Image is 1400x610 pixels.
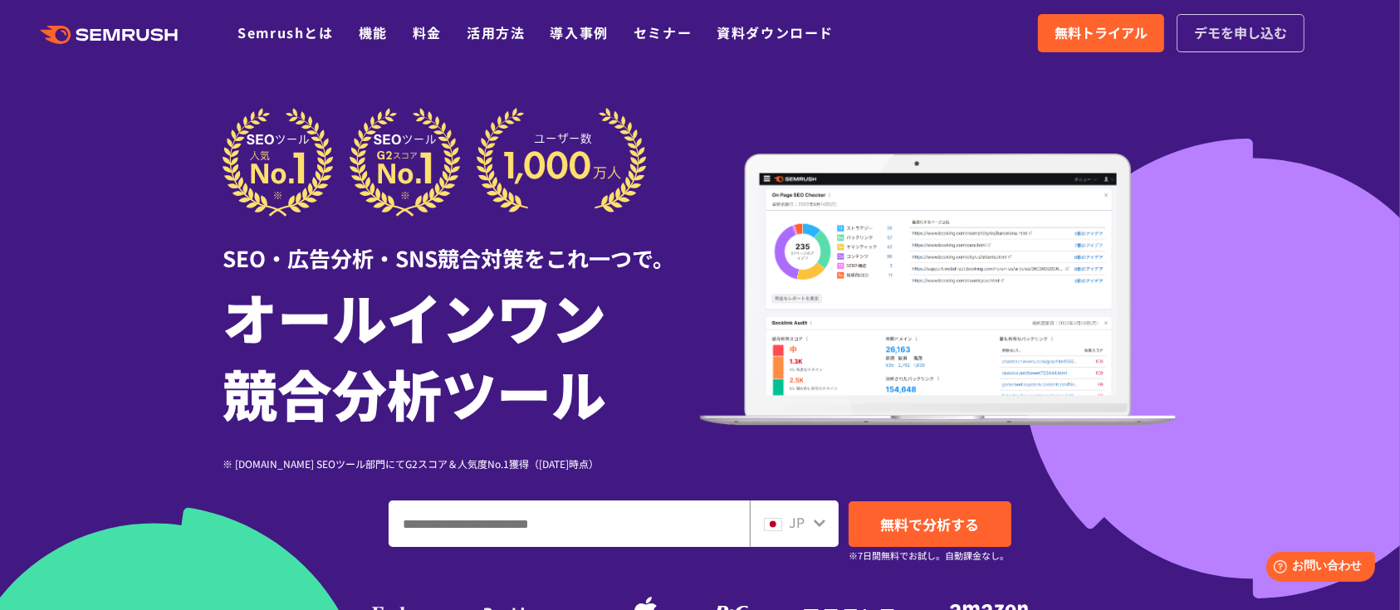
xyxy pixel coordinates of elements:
[413,22,442,42] a: 料金
[849,501,1011,547] a: 無料で分析する
[467,22,525,42] a: 活用方法
[223,217,700,274] div: SEO・広告分析・SNS競合対策をこれ一つで。
[359,22,388,42] a: 機能
[789,512,805,532] span: JP
[1055,22,1148,44] span: 無料トライアル
[551,22,609,42] a: 導入事例
[849,548,1009,564] small: ※7日間無料でお試し。自動課金なし。
[223,456,700,471] div: ※ [DOMAIN_NAME] SEOツール部門にてG2スコア＆人気度No.1獲得（[DATE]時点）
[237,22,333,42] a: Semrushとは
[223,278,700,431] h1: オールインワン 競合分析ツール
[634,22,692,42] a: セミナー
[1194,22,1287,44] span: デモを申し込む
[717,22,834,42] a: 資料ダウンロード
[389,501,749,546] input: ドメイン、キーワードまたはURLを入力してください
[1252,545,1382,592] iframe: Help widget launcher
[880,514,979,534] span: 無料で分析する
[1038,14,1164,52] a: 無料トライアル
[1177,14,1305,52] a: デモを申し込む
